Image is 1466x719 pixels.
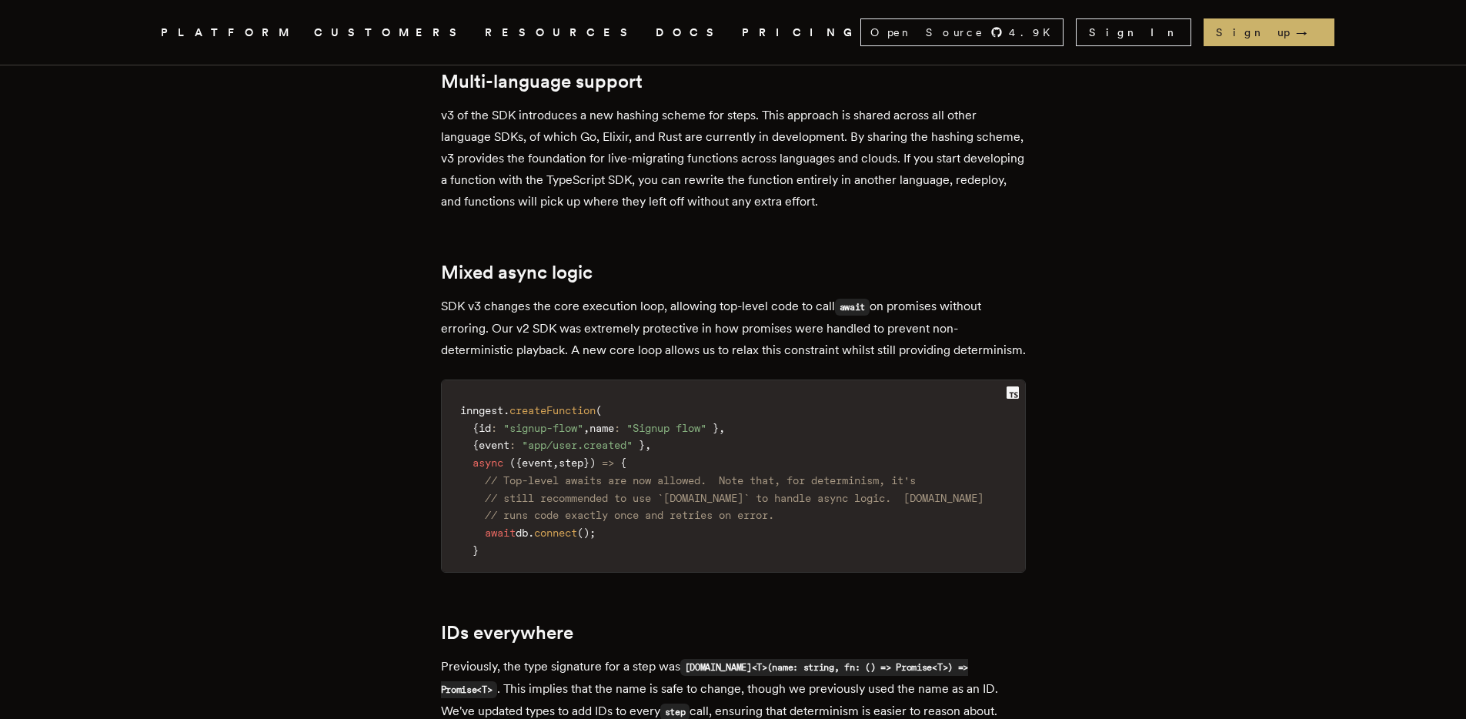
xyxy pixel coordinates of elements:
span: { [473,439,479,451]
span: , [645,439,651,451]
span: ( [509,456,516,469]
span: ; [589,527,596,539]
span: await [485,527,516,539]
p: SDK v3 changes the core execution loop, allowing top-level code to call on promises without error... [441,296,1026,361]
span: Open Source [870,25,984,40]
span: } [639,439,645,451]
span: : [491,422,497,434]
button: PLATFORM [161,23,296,42]
p: v3 of the SDK introduces a new hashing scheme for steps. This approach is shared across all other... [441,105,1026,212]
span: ( [577,527,583,539]
span: . [503,404,509,416]
span: // still recommended to use `[DOMAIN_NAME]` to handle async logic. [DOMAIN_NAME] [485,492,983,504]
a: Sign up [1204,18,1334,46]
a: DOCS [656,23,723,42]
span: // Top-level awaits are now allowed. Note that, for determinism, it's [485,474,916,487]
code: [DOMAIN_NAME]<T>(name: string, fn: () => Promise<T>) => Promise<T> [441,659,969,698]
span: async [473,456,503,469]
span: : [509,439,516,451]
span: event [522,456,553,469]
span: name [589,422,614,434]
span: , [583,422,589,434]
span: event [479,439,509,451]
span: , [553,456,559,469]
span: , [719,422,725,434]
span: : [614,422,620,434]
span: ( [596,404,602,416]
button: RESOURCES [485,23,637,42]
span: } [713,422,719,434]
span: step [559,456,583,469]
h2: IDs everywhere [441,622,1026,644]
code: await [835,299,870,316]
span: "signup-flow" [503,422,583,434]
span: // runs code exactly once and retries on error. [485,509,774,521]
a: CUSTOMERS [314,23,466,42]
span: connect [534,527,577,539]
span: { [516,456,522,469]
a: Sign In [1076,18,1191,46]
span: createFunction [509,404,596,416]
span: "app/user.created" [522,439,633,451]
span: ) [589,456,596,469]
a: PRICING [742,23,860,42]
span: ) [583,527,589,539]
span: id [479,422,491,434]
span: . [528,527,534,539]
h2: Mixed async logic [441,262,1026,283]
span: { [473,422,479,434]
span: "Signup flow" [626,422,706,434]
span: 4.9 K [1009,25,1060,40]
span: inngest [460,404,503,416]
span: } [583,456,589,469]
span: => [602,456,614,469]
span: } [473,544,479,557]
h2: Multi-language support [441,71,1026,92]
span: { [620,456,626,469]
span: → [1296,25,1322,40]
span: db [516,527,528,539]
